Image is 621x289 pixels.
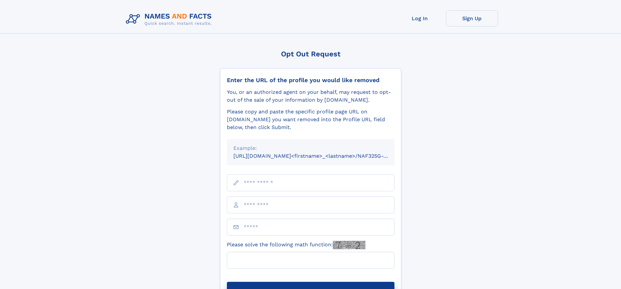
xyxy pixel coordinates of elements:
[227,108,394,131] div: Please copy and paste the specific profile page URL on [DOMAIN_NAME] you want removed into the Pr...
[394,10,446,26] a: Log In
[220,50,401,58] div: Opt Out Request
[233,153,407,159] small: [URL][DOMAIN_NAME]<firstname>_<lastname>/NAF325G-xxxxxxxx
[227,241,365,249] label: Please solve the following math function:
[446,10,498,26] a: Sign Up
[227,88,394,104] div: You, or an authorized agent on your behalf, may request to opt-out of the sale of your informatio...
[227,77,394,84] div: Enter the URL of the profile you would like removed
[233,144,388,152] div: Example:
[123,10,217,28] img: Logo Names and Facts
